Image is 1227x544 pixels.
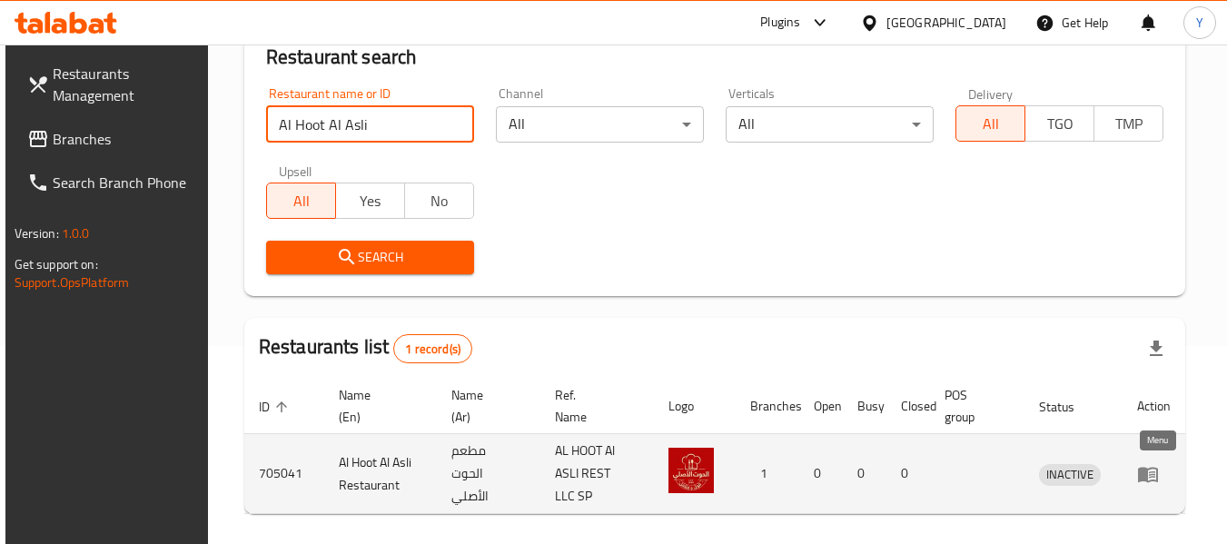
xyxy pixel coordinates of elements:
img: Al Hoot Al Asli Restaurant [668,448,714,493]
td: 1 [736,434,799,514]
td: Al Hoot Al Asli Restaurant [324,434,437,514]
div: [GEOGRAPHIC_DATA] [886,13,1006,33]
span: Name (Ar) [451,384,518,428]
div: All [496,106,704,143]
th: Busy [843,379,886,434]
span: Get support on: [15,252,98,276]
button: All [955,105,1025,142]
td: AL HOOT Al ASLI REST LLC SP [540,434,654,514]
th: Open [799,379,843,434]
span: Yes [343,188,398,214]
td: 0 [886,434,930,514]
button: TGO [1024,105,1094,142]
input: Search for restaurant name or ID.. [266,106,474,143]
td: مطعم الحوت الأصلي [437,434,539,514]
div: INACTIVE [1039,464,1101,486]
td: 0 [843,434,886,514]
th: Action [1123,379,1185,434]
label: Upsell [279,164,312,177]
div: Plugins [760,12,800,34]
span: 1.0.0 [62,222,90,245]
span: INACTIVE [1039,464,1101,485]
button: Search [266,241,474,274]
th: Logo [654,379,736,434]
span: Status [1039,396,1098,418]
h2: Restaurants list [259,333,472,363]
table: enhanced table [244,379,1186,514]
span: Restaurants Management [53,63,196,106]
td: 705041 [244,434,324,514]
span: POS group [945,384,1004,428]
th: Closed [886,379,930,434]
div: Total records count [393,334,472,363]
span: TGO [1033,111,1087,137]
span: Name (En) [339,384,415,428]
span: Branches [53,128,196,150]
span: 1 record(s) [394,341,471,358]
button: Yes [335,183,405,219]
span: No [412,188,467,214]
span: Search Branch Phone [53,172,196,193]
button: No [404,183,474,219]
span: Ref. Name [555,384,632,428]
span: All [964,111,1018,137]
button: All [266,183,336,219]
a: Branches [13,117,211,161]
div: All [726,106,934,143]
label: Delivery [968,87,1014,100]
th: Branches [736,379,799,434]
span: All [274,188,329,214]
h2: Restaurant search [266,44,1164,71]
button: TMP [1093,105,1163,142]
a: Support.OpsPlatform [15,271,130,294]
span: Search [281,246,460,269]
span: Y [1196,13,1203,33]
a: Search Branch Phone [13,161,211,204]
a: Restaurants Management [13,52,211,117]
span: ID [259,396,293,418]
span: TMP [1102,111,1156,137]
td: 0 [799,434,843,514]
span: Version: [15,222,59,245]
div: Export file [1134,327,1178,371]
